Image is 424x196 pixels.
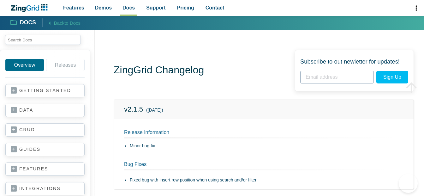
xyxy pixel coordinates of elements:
[122,3,135,12] span: Docs
[20,20,36,26] strong: Docs
[5,35,81,45] input: search input
[114,64,204,78] h1: ZingGrid Changelog
[130,142,403,150] li: Minor bug fix
[64,20,81,26] span: to Docs
[399,174,418,193] iframe: Toggle Customer Support
[95,3,112,12] span: Demos
[11,19,36,27] a: Docs
[54,19,81,27] span: Back
[46,59,85,71] a: Releases
[116,161,396,173] h2: Bug Fixes
[63,3,84,12] span: Features
[130,176,403,184] li: Fixed bug with insert row position when using search and/or filter
[300,71,374,83] input: Email address
[11,186,79,192] a: integrations
[11,107,79,113] a: data
[42,18,81,27] a: Backto Docs
[206,3,224,12] span: Contact
[11,88,79,94] a: getting started
[146,3,165,12] span: Support
[300,55,403,68] span: Subscribe to out newletter for updates!
[11,127,79,133] a: crud
[124,129,403,138] h2: Release Information
[11,166,79,172] a: features
[376,71,408,83] span: Sign Up
[11,146,79,153] a: guides
[10,4,51,12] a: ZingChart Logo. Click to return to the homepage
[177,3,194,12] span: Pricing
[146,107,163,114] small: ([DATE])
[5,59,44,71] a: Overview
[124,105,143,113] a: v2.1.5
